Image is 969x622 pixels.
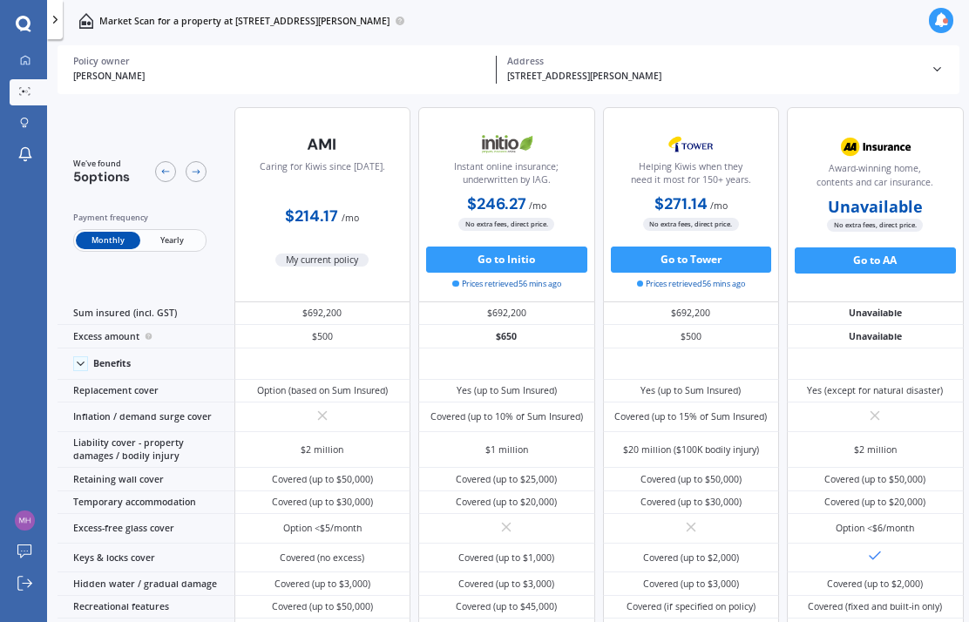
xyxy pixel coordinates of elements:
[643,578,739,591] div: Covered (up to $3,000)
[467,193,526,214] b: $246.27
[457,384,557,397] div: Yes (up to Sum Insured)
[58,544,234,573] div: Keys & locks cover
[58,514,234,544] div: Excess-free glass cover
[828,200,923,213] b: Unavailable
[99,15,390,28] p: Market Scan for a property at [STREET_ADDRESS][PERSON_NAME]
[58,491,234,515] div: Temporary accommodation
[611,247,772,273] button: Go to Tower
[58,325,234,348] div: Excess amount
[430,410,583,423] div: Covered (up to 10% of Sum Insured)
[234,325,411,348] div: $500
[640,496,742,509] div: Covered (up to $30,000)
[854,443,897,456] div: $2 million
[643,551,739,565] div: Covered (up to $2,000)
[93,358,131,369] div: Benefits
[418,302,595,326] div: $692,200
[640,473,742,486] div: Covered (up to $50,000)
[140,232,204,249] span: Yearly
[274,578,370,591] div: Covered (up to $3,000)
[430,160,584,193] div: Instant online insurance; underwritten by IAG.
[272,473,373,486] div: Covered (up to $50,000)
[78,13,94,29] img: home-and-contents.b802091223b8502ef2dd.svg
[824,496,925,509] div: Covered (up to $20,000)
[456,600,557,613] div: Covered (up to $45,000)
[710,199,728,212] span: / mo
[654,193,708,214] b: $271.14
[647,128,734,160] img: Tower.webp
[58,596,234,619] div: Recreational features
[15,510,35,531] img: 3a8ba1180a4c2b17299e6130d6df8de4
[827,219,923,231] span: No extra fees, direct price.
[529,199,546,212] span: / mo
[458,218,554,230] span: No extra fees, direct price.
[603,302,780,326] div: $692,200
[623,443,759,456] div: $20 million ($100K bodily injury)
[285,206,338,226] b: $214.17
[456,473,557,486] div: Covered (up to $25,000)
[301,443,343,456] div: $2 million
[418,325,595,348] div: $650
[452,278,561,290] span: Prices retrieved 56 mins ago
[73,211,207,224] div: Payment frequency
[832,131,918,163] img: AA.webp
[627,600,756,613] div: Covered (if specified on policy)
[643,218,739,230] span: No extra fees, direct price.
[272,600,373,613] div: Covered (up to $50,000)
[275,254,369,267] span: My current policy
[58,302,234,326] div: Sum insured (incl. GST)
[798,162,952,195] div: Award-winning home, contents and car insurance.
[257,384,388,397] div: Option (based on Sum Insured)
[279,128,365,161] img: AMI-text-1.webp
[787,302,964,326] div: Unavailable
[787,325,964,348] div: Unavailable
[58,402,234,432] div: Inflation / demand surge cover
[458,578,554,591] div: Covered (up to $3,000)
[73,158,130,170] span: We've found
[458,551,554,565] div: Covered (up to $1,000)
[836,522,914,535] div: Option <$6/month
[58,572,234,596] div: Hidden water / gradual damage
[827,578,923,591] div: Covered (up to $2,000)
[464,128,550,160] img: Initio.webp
[234,302,411,326] div: $692,200
[280,551,364,565] div: Covered (no excess)
[260,160,385,193] div: Caring for Kiwis since [DATE].
[58,468,234,491] div: Retaining wall cover
[58,432,234,469] div: Liability cover - property damages / bodily injury
[507,70,919,84] div: [STREET_ADDRESS][PERSON_NAME]
[283,522,362,535] div: Option <$5/month
[637,278,746,290] span: Prices retrieved 56 mins ago
[73,70,485,84] div: [PERSON_NAME]
[342,212,359,224] span: / mo
[603,325,780,348] div: $500
[73,56,485,67] div: Policy owner
[456,496,557,509] div: Covered (up to $20,000)
[807,384,943,397] div: Yes (except for natural disaster)
[426,247,587,273] button: Go to Initio
[808,600,942,613] div: Covered (fixed and built-in only)
[824,473,925,486] div: Covered (up to $50,000)
[272,496,373,509] div: Covered (up to $30,000)
[507,56,919,67] div: Address
[614,410,767,423] div: Covered (up to 15% of Sum Insured)
[640,384,741,397] div: Yes (up to Sum Insured)
[76,232,139,249] span: Monthly
[73,168,130,186] span: 5 options
[795,247,956,274] button: Go to AA
[485,443,528,456] div: $1 million
[614,160,769,193] div: Helping Kiwis when they need it most for 150+ years.
[58,380,234,403] div: Replacement cover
